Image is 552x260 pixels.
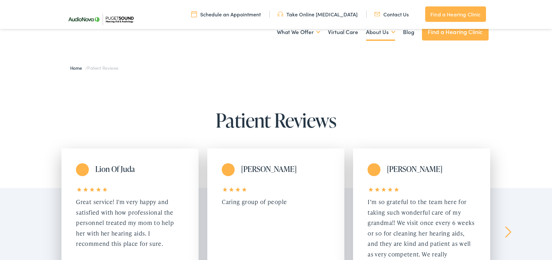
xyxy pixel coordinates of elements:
h3: [PERSON_NAME] [387,165,475,174]
a: About Us [366,20,395,44]
a: Take Online [MEDICAL_DATA] [277,11,358,18]
div: Great service! I'm very happy and satisfied with how professional the personnel treated my mom to... [76,197,184,249]
a: What We Offer [277,20,320,44]
a: Find a Hearing Clinic [425,6,486,22]
a: Schedule an Appointment [191,11,261,18]
a: Home [70,65,85,71]
h1: Patient Reviews [57,110,495,131]
a: Next [505,226,511,238]
h3: [PERSON_NAME] [241,165,330,174]
span: / [70,65,119,71]
h3: Lion Of Juda [95,165,184,174]
img: utility icon [191,11,197,18]
span: Patient Reviews [87,65,118,71]
div: Caring group of people [222,197,330,207]
img: utility icon [374,11,380,18]
img: utility icon [277,11,283,18]
a: Virtual Care [328,20,358,44]
a: Blog [403,20,414,44]
a: Find a Hearing Clinic [422,23,489,40]
a: Contact Us [374,11,409,18]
